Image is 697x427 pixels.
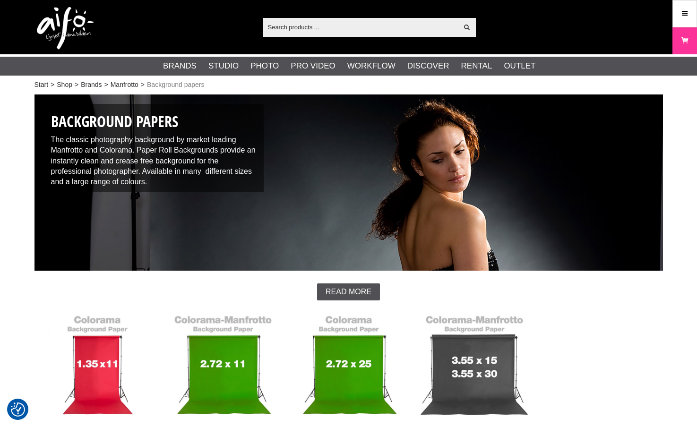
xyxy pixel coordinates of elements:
[81,80,102,90] a: Brands
[504,60,535,72] a: Outlet
[347,60,396,72] a: Workflow
[75,80,78,90] span: >
[250,60,279,72] a: Photo
[44,104,264,192] div: The classic photography background by market leading Manfrotto and Colorama. Paper Roll Backgroun...
[51,111,257,132] h1: Background papers
[208,60,239,72] a: Studio
[461,60,492,72] a: Rental
[326,288,371,296] span: Read more
[11,402,25,417] img: Revisit consent button
[111,80,138,90] a: Manfrotto
[407,60,449,72] a: Discover
[147,80,204,90] span: Background papers
[104,80,108,90] span: >
[163,60,197,72] a: Brands
[57,80,72,90] a: Shop
[34,80,49,90] a: Start
[291,60,335,72] a: Pro Video
[37,7,94,50] img: logo.png
[34,94,663,271] img: Background Paper Lastolite by Manfrotto
[51,80,54,90] span: >
[11,401,25,418] button: Consent Preferences
[141,80,145,90] span: >
[263,20,458,34] input: Search products ...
